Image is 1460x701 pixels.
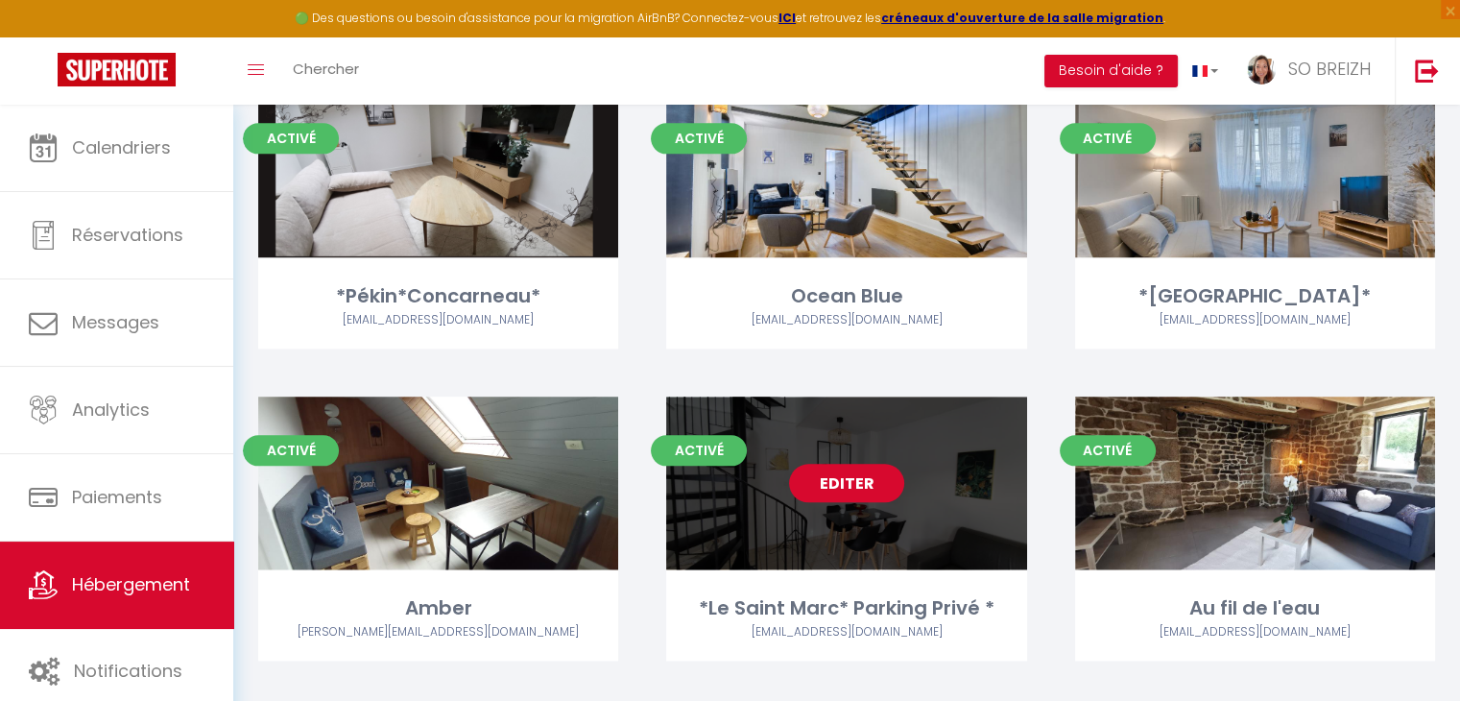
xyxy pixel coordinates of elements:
span: Activé [1060,123,1156,154]
div: *[GEOGRAPHIC_DATA]* [1075,281,1435,311]
span: Activé [1060,435,1156,466]
a: Editer [789,464,904,502]
div: Airbnb [258,311,618,329]
div: Airbnb [1075,311,1435,329]
span: Réservations [72,223,183,247]
div: *Le Saint Marc* Parking Privé * [666,593,1026,623]
a: ... SO BREIZH [1233,37,1395,105]
span: Chercher [293,59,359,79]
span: Calendriers [72,135,171,159]
div: Au fil de l'eau [1075,593,1435,623]
span: Notifications [74,659,182,683]
span: Activé [243,435,339,466]
span: Activé [651,435,747,466]
div: *Pékin*Concarneau* [258,281,618,311]
img: logout [1415,59,1439,83]
div: Airbnb [258,623,618,641]
span: Hébergement [72,572,190,596]
a: ICI [778,10,796,26]
a: créneaux d'ouverture de la salle migration [881,10,1163,26]
button: Besoin d'aide ? [1044,55,1178,87]
img: Super Booking [58,53,176,86]
button: Ouvrir le widget de chat LiveChat [15,8,73,65]
span: SO BREIZH [1288,57,1371,81]
span: Messages [72,310,159,334]
a: Chercher [278,37,373,105]
div: Airbnb [666,311,1026,329]
img: ... [1247,55,1276,85]
span: Activé [651,123,747,154]
span: Paiements [72,485,162,509]
span: Activé [243,123,339,154]
div: Airbnb [666,623,1026,641]
div: Amber [258,593,618,623]
div: Ocean Blue [666,281,1026,311]
div: Airbnb [1075,623,1435,641]
span: Analytics [72,398,150,422]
